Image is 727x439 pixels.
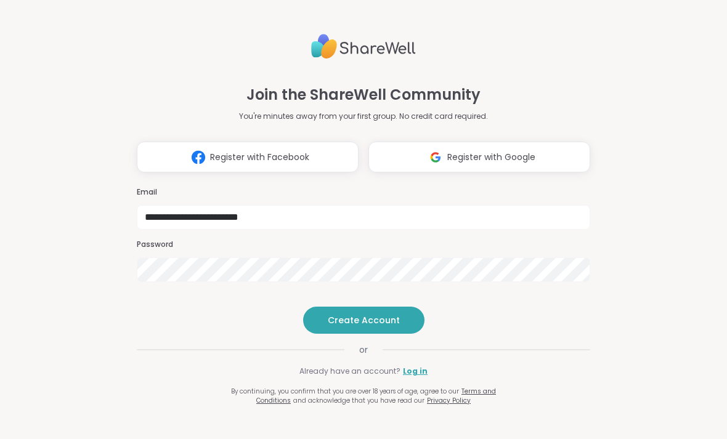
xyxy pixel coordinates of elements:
a: Privacy Policy [427,396,471,405]
button: Create Account [303,307,424,334]
span: Already have an account? [299,366,400,377]
h3: Email [137,187,590,198]
a: Log in [403,366,428,377]
a: Terms and Conditions [256,387,496,405]
span: Register with Google [447,151,535,164]
span: Create Account [328,314,400,326]
img: ShareWell Logomark [424,146,447,169]
span: Register with Facebook [210,151,309,164]
h3: Password [137,240,590,250]
p: You're minutes away from your first group. No credit card required. [239,111,488,122]
button: Register with Google [368,142,590,172]
span: By continuing, you confirm that you are over 18 years of age, agree to our [231,387,459,396]
img: ShareWell Logo [311,29,416,64]
button: Register with Facebook [137,142,359,172]
img: ShareWell Logomark [187,146,210,169]
span: or [344,344,383,356]
span: and acknowledge that you have read our [293,396,424,405]
h1: Join the ShareWell Community [246,84,481,106]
